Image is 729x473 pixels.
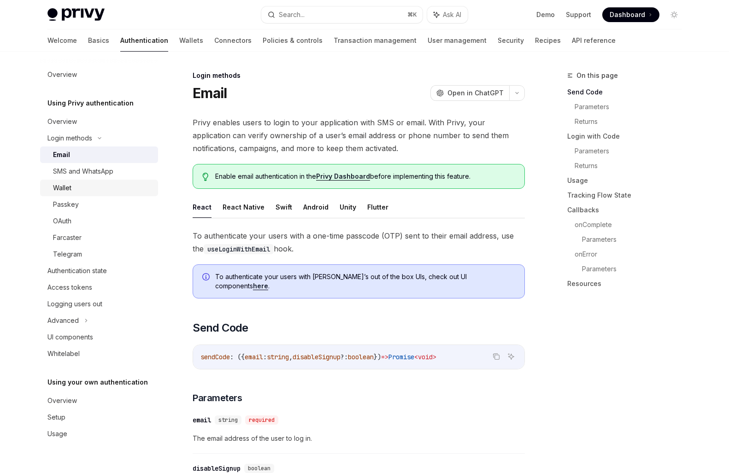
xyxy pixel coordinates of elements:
[40,163,158,180] a: SMS and WhatsApp
[215,272,515,291] span: To authenticate your users with [PERSON_NAME]’s out of the box UIs, check out UI components .
[88,29,109,52] a: Basics
[47,315,79,326] div: Advanced
[193,391,242,404] span: Parameters
[193,85,227,101] h1: Email
[40,392,158,409] a: Overview
[667,7,682,22] button: Toggle dark mode
[430,85,509,101] button: Open in ChatGPT
[202,273,212,282] svg: Info
[334,29,417,52] a: Transaction management
[536,10,555,19] a: Demo
[40,263,158,279] a: Authentication state
[53,216,71,227] div: OAuth
[40,196,158,213] a: Passkey
[248,465,270,472] span: boolean
[567,276,689,291] a: Resources
[40,409,158,426] a: Setup
[47,395,77,406] div: Overview
[193,229,525,255] span: To authenticate your users with a one-time passcode (OTP) sent to their email address, use the hook.
[340,196,356,218] button: Unity
[53,149,70,160] div: Email
[47,8,105,21] img: light logo
[582,232,689,247] a: Parameters
[193,415,211,425] div: email
[214,29,252,52] a: Connectors
[47,298,102,309] div: Logging users out
[40,279,158,296] a: Access tokens
[53,182,71,193] div: Wallet
[374,353,381,361] span: })
[289,353,293,361] span: ,
[267,353,289,361] span: string
[381,353,388,361] span: =>
[433,353,436,361] span: >
[47,348,80,359] div: Whitelabel
[253,282,268,290] a: here
[567,203,689,217] a: Callbacks
[316,172,370,181] a: Privy Dashboard
[505,350,517,362] button: Ask AI
[218,416,238,424] span: string
[40,229,158,246] a: Farcaster
[575,144,689,158] a: Parameters
[567,173,689,188] a: Usage
[263,353,267,361] span: :
[40,296,158,312] a: Logging users out
[388,353,414,361] span: Promise
[53,249,82,260] div: Telegram
[341,353,348,361] span: ?:
[179,29,203,52] a: Wallets
[575,247,689,262] a: onError
[47,412,65,423] div: Setup
[47,282,92,293] div: Access tokens
[40,426,158,442] a: Usage
[276,196,292,218] button: Swift
[610,10,645,19] span: Dashboard
[567,129,689,144] a: Login with Code
[367,196,388,218] button: Flutter
[279,9,305,20] div: Search...
[407,11,417,18] span: ⌘ K
[575,99,689,114] a: Parameters
[40,113,158,130] a: Overview
[53,232,82,243] div: Farcaster
[47,116,77,127] div: Overview
[602,7,659,22] a: Dashboard
[576,70,618,81] span: On this page
[575,158,689,173] a: Returns
[490,350,502,362] button: Copy the contents from the code block
[575,217,689,232] a: onComplete
[40,345,158,362] a: Whitelabel
[40,213,158,229] a: OAuth
[567,188,689,203] a: Tracking Flow State
[193,116,525,155] span: Privy enables users to login to your application with SMS or email. With Privy, your application ...
[40,329,158,345] a: UI components
[40,146,158,163] a: Email
[263,29,323,52] a: Policies & controls
[47,133,92,144] div: Login methods
[223,196,265,218] button: React Native
[582,262,689,276] a: Parameters
[443,10,461,19] span: Ask AI
[53,199,79,210] div: Passkey
[47,29,77,52] a: Welcome
[193,71,525,80] div: Login methods
[427,6,468,23] button: Ask AI
[53,166,113,177] div: SMS and WhatsApp
[428,29,487,52] a: User management
[230,353,245,361] span: : ({
[572,29,616,52] a: API reference
[215,172,515,181] span: Enable email authentication in the before implementing this feature.
[418,353,433,361] span: void
[40,66,158,83] a: Overview
[303,196,329,218] button: Android
[193,464,241,473] div: disableSignup
[193,196,212,218] button: React
[200,353,230,361] span: sendCode
[202,173,209,181] svg: Tip
[348,353,374,361] span: boolean
[447,88,504,98] span: Open in ChatGPT
[193,433,525,444] span: The email address of the user to log in.
[245,353,263,361] span: email
[245,415,278,425] div: required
